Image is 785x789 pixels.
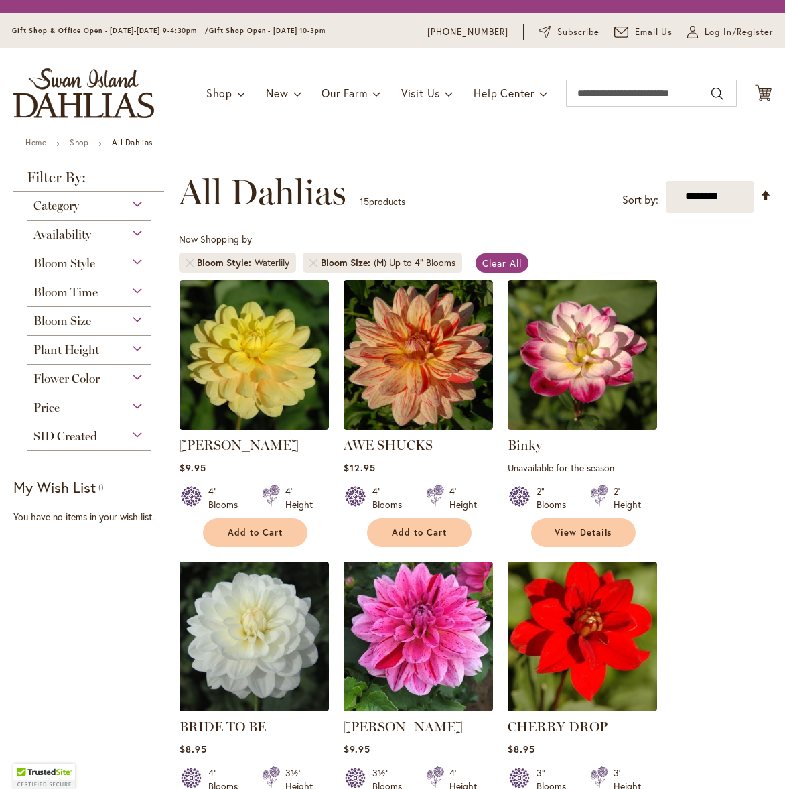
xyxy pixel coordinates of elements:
[476,253,528,273] a: Clear All
[508,420,657,432] a: Binky
[531,518,636,547] a: View Details
[13,170,164,192] strong: Filter By:
[508,743,535,755] span: $8.95
[508,437,542,453] a: Binky
[508,719,608,735] a: CHERRY DROP
[372,485,410,511] div: 4" Blooms
[25,137,46,147] a: Home
[309,259,317,267] a: Remove Bloom Size (M) Up to 4" Blooms
[427,25,508,39] a: [PHONE_NUMBER]
[13,764,75,789] div: TrustedSite Certified
[635,25,673,39] span: Email Us
[180,420,329,432] a: AHOY MATEY
[508,461,657,474] p: Unavailable for the season
[344,461,376,474] span: $12.95
[392,527,447,538] span: Add to Cart
[622,188,658,213] label: Sort by:
[344,420,493,432] a: AWE SHUCKS
[70,137,88,147] a: Shop
[33,343,99,357] span: Plant Height
[557,25,599,39] span: Subscribe
[508,280,657,430] img: Binky
[344,280,493,430] img: AWE SHUCKS
[179,233,252,245] span: Now Shopping by
[33,429,97,444] span: SID Created
[13,477,96,497] strong: My Wish List
[266,86,288,100] span: New
[285,485,313,511] div: 4' Height
[360,195,369,208] span: 15
[401,86,440,100] span: Visit Us
[508,701,657,714] a: CHERRY DROP
[482,257,522,269] span: Clear All
[180,461,206,474] span: $9.95
[321,256,374,269] span: Bloom Size
[179,172,346,213] span: All Dahlias
[344,437,433,453] a: AWE SHUCKS
[367,518,472,547] button: Add to Cart
[186,259,194,267] a: Remove Bloom Style Waterlily
[13,510,171,524] div: You have no items in your wish list.
[449,485,477,511] div: 4' Height
[344,701,493,714] a: CHA CHING
[33,400,60,415] span: Price
[228,527,283,538] span: Add to Cart
[344,743,370,755] span: $9.95
[374,256,455,269] div: (M) Up to 4" Blooms
[537,485,574,511] div: 2" Blooms
[180,280,329,430] img: AHOY MATEY
[614,485,641,511] div: 2' Height
[539,25,599,39] a: Subscribe
[508,562,657,711] img: CHERRY DROP
[255,256,289,269] div: Waterlily
[33,198,79,213] span: Category
[33,371,100,386] span: Flower Color
[180,437,299,453] a: [PERSON_NAME]
[33,256,95,271] span: Bloom Style
[180,701,329,714] a: BRIDE TO BE
[474,86,534,100] span: Help Center
[180,562,329,711] img: BRIDE TO BE
[112,137,153,147] strong: All Dahlias
[614,25,673,39] a: Email Us
[360,191,405,213] p: products
[687,25,773,39] a: Log In/Register
[33,314,91,328] span: Bloom Size
[33,285,98,300] span: Bloom Time
[13,68,154,118] a: store logo
[555,527,612,538] span: View Details
[705,25,773,39] span: Log In/Register
[12,26,209,35] span: Gift Shop & Office Open - [DATE]-[DATE] 9-4:30pm /
[197,256,255,269] span: Bloom Style
[180,719,266,735] a: BRIDE TO BE
[209,26,326,35] span: Gift Shop Open - [DATE] 10-3pm
[33,227,91,242] span: Availability
[711,83,723,105] button: Search
[344,719,463,735] a: [PERSON_NAME]
[322,86,367,100] span: Our Farm
[344,562,493,711] img: CHA CHING
[180,743,207,755] span: $8.95
[206,86,232,100] span: Shop
[203,518,307,547] button: Add to Cart
[208,485,246,511] div: 4" Blooms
